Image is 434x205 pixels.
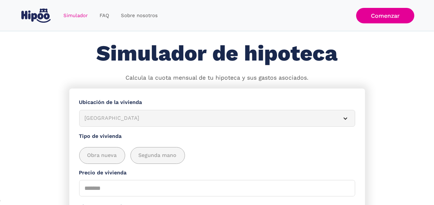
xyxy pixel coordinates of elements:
[94,9,115,22] a: FAQ
[79,98,355,107] label: Ubicación de la vivienda
[79,147,355,164] div: add_description_here
[87,151,117,160] span: Obra nueva
[139,151,177,160] span: Segunda mano
[57,9,94,22] a: Simulador
[20,6,52,25] a: home
[79,169,355,177] label: Precio de vivienda
[356,8,414,23] a: Comenzar
[97,41,338,65] h1: Simulador de hipoteca
[126,74,308,82] p: Calcula la cuota mensual de tu hipoteca y sus gastos asociados.
[115,9,164,22] a: Sobre nosotros
[79,110,355,127] article: [GEOGRAPHIC_DATA]
[85,114,334,122] div: [GEOGRAPHIC_DATA]
[79,132,355,141] label: Tipo de vivienda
